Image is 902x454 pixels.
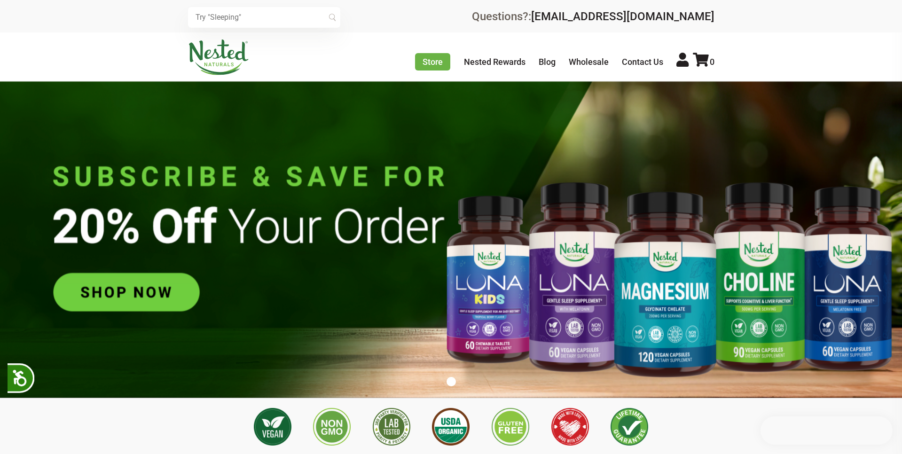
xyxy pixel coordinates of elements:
a: Nested Rewards [464,57,526,67]
img: Non GMO [313,408,351,446]
img: Vegan [254,408,291,446]
a: [EMAIL_ADDRESS][DOMAIN_NAME] [531,10,714,23]
button: 1 of 1 [447,377,456,386]
a: Contact Us [622,57,663,67]
img: USDA Organic [432,408,470,446]
img: 3rd Party Lab Tested [373,408,410,446]
img: Lifetime Guarantee [611,408,648,446]
a: Blog [539,57,556,67]
span: 0 [710,57,714,67]
a: Store [415,53,450,70]
img: Nested Naturals [188,39,249,75]
input: Try "Sleeping" [188,7,340,28]
div: Questions?: [472,11,714,22]
img: Made with Love [551,408,589,446]
a: 0 [693,57,714,67]
a: Wholesale [569,57,609,67]
iframe: Button to open loyalty program pop-up [761,416,893,445]
img: Gluten Free [492,408,529,446]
